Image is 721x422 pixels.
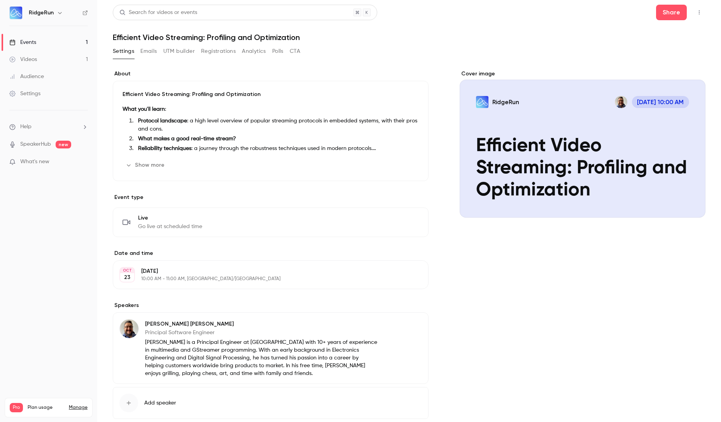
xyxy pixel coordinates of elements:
span: Plan usage [28,405,64,411]
span: What's new [20,158,49,166]
p: Principal Software Engineer [145,329,378,337]
label: About [113,70,429,78]
strong: Protocol landscape [138,118,187,124]
div: Michael Grüner[PERSON_NAME] [PERSON_NAME]Principal Software Engineer[PERSON_NAME] is a Principal ... [113,312,429,384]
p: [PERSON_NAME] is a Principal Engineer at [GEOGRAPHIC_DATA] with 10+ years of experience in multim... [145,338,378,377]
a: Manage [69,405,87,411]
span: new [56,141,71,148]
strong: Reliability techniques [138,146,191,151]
a: SpeakerHub [20,140,51,148]
li: : a journey through the robustness techniques used in modern protocols. [135,145,419,153]
p: 10:00 AM - 11:00 AM, [GEOGRAPHIC_DATA]/[GEOGRAPHIC_DATA] [141,276,387,282]
span: Help [20,123,31,131]
div: Audience [9,73,44,80]
p: : [122,105,419,114]
h6: RidgeRun [29,9,54,17]
button: Add speaker [113,387,429,419]
li: : a high level overview of popular streaming protocols in embedded systems, with their pros and c... [135,117,419,133]
button: CTA [290,45,300,58]
span: Live [138,214,202,222]
img: RidgeRun [10,7,22,19]
div: Search for videos or events [119,9,197,17]
button: UTM builder [163,45,195,58]
button: Emails [140,45,157,58]
span: Pro [10,403,23,412]
strong: What you'll learn [122,106,165,112]
p: Event type [113,194,429,201]
p: Efficient Video Streaming: Profiling and Optimization [122,91,419,98]
h1: Efficient Video Streaming: Profiling and Optimization [113,33,705,42]
button: Settings [113,45,134,58]
span: Add speaker [144,399,176,407]
div: Events [9,38,36,46]
button: Show more [122,159,169,171]
button: Analytics [242,45,266,58]
span: Go live at scheduled time [138,223,202,230]
div: OCT [120,268,134,273]
p: [DATE] [141,267,387,275]
strong: What makes a good real-time stream? [138,136,236,141]
section: Cover image [460,70,705,218]
img: Michael Grüner [120,319,138,338]
button: Polls [272,45,283,58]
li: help-dropdown-opener [9,123,88,131]
label: Cover image [460,70,705,78]
label: Speakers [113,302,429,309]
p: [PERSON_NAME] [PERSON_NAME] [145,320,378,328]
div: Videos [9,56,37,63]
div: Settings [9,90,40,98]
p: 23 [124,274,130,281]
button: Share [656,5,687,20]
label: Date and time [113,249,429,257]
button: Registrations [201,45,236,58]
